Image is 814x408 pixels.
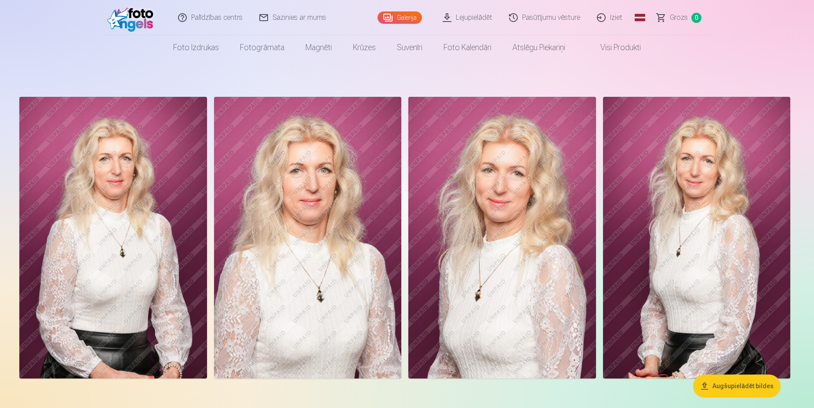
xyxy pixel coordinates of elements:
a: Visi produkti [576,35,651,60]
img: /fa1 [107,4,158,32]
a: Magnēti [295,35,342,60]
a: Foto izdrukas [163,35,229,60]
button: Augšupielādēt bildes [693,375,781,397]
a: Atslēgu piekariņi [502,35,576,60]
a: Foto kalendāri [433,35,502,60]
a: Krūzes [342,35,386,60]
span: Grozs [670,12,688,23]
a: Fotogrāmata [229,35,295,60]
a: Galerija [378,11,422,24]
span: 0 [691,13,701,23]
a: Suvenīri [386,35,433,60]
